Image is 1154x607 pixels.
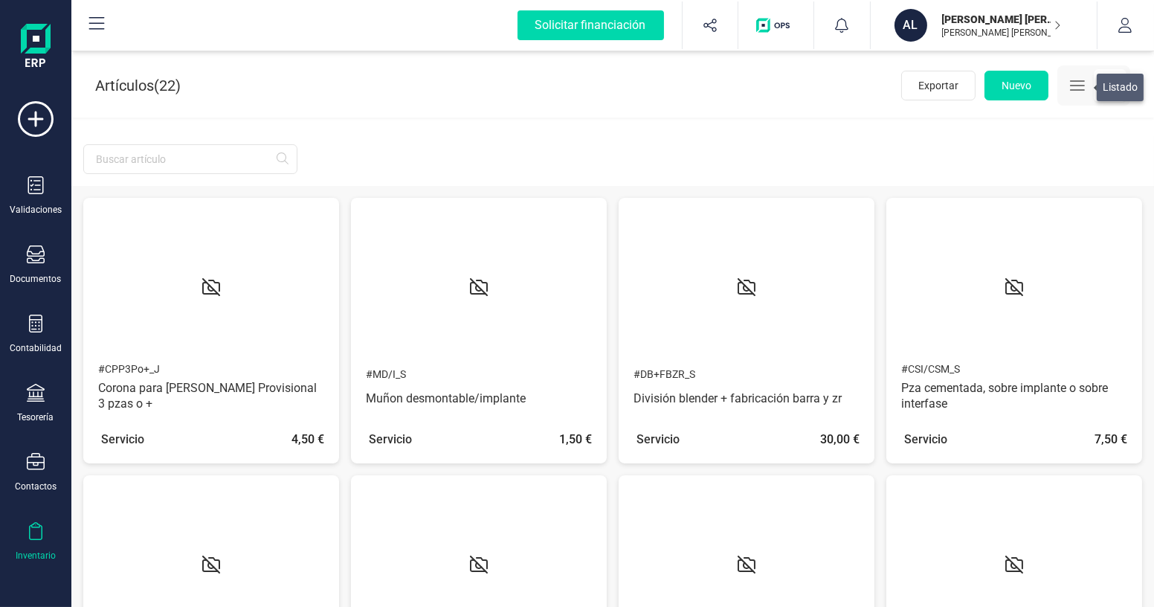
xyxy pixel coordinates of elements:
span: División blender + fabricación barra y zr [634,391,842,405]
img: Logo de OPS [756,18,796,33]
div: Inventario [16,550,56,562]
div: Tesorería [18,411,54,423]
span: Nuevo [1002,78,1031,93]
span: Corona para [PERSON_NAME] Provisional 3 pzas o + [98,381,317,411]
span: 4,50 € [291,431,324,449]
span: # CPP3Po+_J [98,362,160,376]
span: 30,00 € [820,431,860,449]
div: Solicitar financiación [518,10,664,40]
img: Logo Finanedi [21,24,51,71]
div: AL [894,9,927,42]
div: Contactos [15,481,57,492]
span: # MD/I_S [366,367,406,382]
p: [PERSON_NAME] [PERSON_NAME] [942,27,1061,39]
button: Solicitar financiación [500,1,682,49]
span: Servicio [369,431,412,449]
span: Servicio [636,431,680,449]
span: 7,50 € [1095,431,1127,449]
button: Exportar [901,71,976,100]
span: Servicio [904,431,947,449]
span: 22 [159,75,175,96]
p: Artículos ( ) [95,75,181,96]
span: Pza cementada, sobre implante o sobre interfase [901,381,1108,411]
div: Listado [1097,74,1144,101]
span: Muñon desmontable/implante [366,391,526,405]
button: Nuevo [984,71,1048,100]
span: Servicio [101,431,144,449]
button: Logo de OPS [747,1,805,49]
div: Validaciones [10,204,62,216]
div: Contabilidad [10,342,62,354]
span: 1,50 € [559,431,592,449]
div: Documentos [10,273,62,285]
p: [PERSON_NAME] [PERSON_NAME] [942,12,1061,27]
button: AL[PERSON_NAME] [PERSON_NAME][PERSON_NAME] [PERSON_NAME] [889,1,1079,49]
input: Buscar artículo [83,144,297,174]
span: # CSI/CSM_S [901,362,960,376]
span: Exportar [918,78,958,93]
span: # DB+FBZR_S [634,367,695,382]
